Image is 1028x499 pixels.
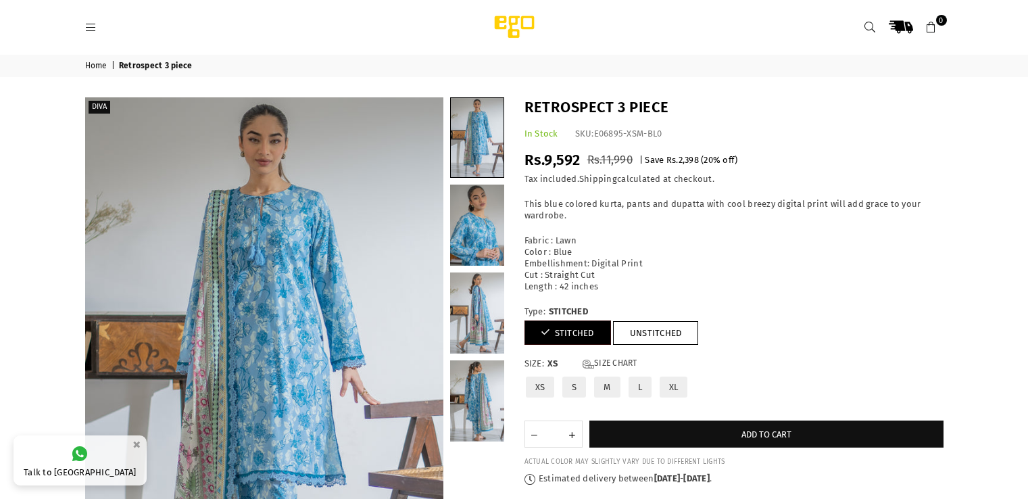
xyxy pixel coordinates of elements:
[666,155,699,165] span: Rs.2,398
[589,421,944,448] button: Add to cart
[936,15,947,26] span: 0
[593,375,621,399] label: M
[128,433,145,456] button: ×
[627,375,653,399] label: L
[89,101,110,114] label: Diva
[524,421,583,448] quantity-input: Quantity
[613,321,699,345] a: UNSTITCHED
[583,358,637,370] a: Size Chart
[524,375,556,399] label: XS
[919,15,944,39] a: 0
[645,155,664,165] span: Save
[587,153,633,167] span: Rs.11,990
[524,458,944,467] div: ACTUAL COLOR MAY SLIGHTLY VARY DUE TO DIFFERENT LIGHTS
[524,151,581,169] span: Rs.9,592
[741,429,791,439] span: Add to cart
[524,174,944,185] div: Tax included. calculated at checkout.
[524,473,944,485] p: Estimated delivery between - .
[639,155,643,165] span: |
[654,473,681,483] time: [DATE]
[119,61,195,72] span: Retrospect 3 piece
[858,15,883,39] a: Search
[594,128,662,139] span: E06895-XSM-BL0
[524,358,944,370] label: Size:
[524,199,944,222] p: This blue colored kurta, pants and dupatta with cool breezy digital print will add grace to your ...
[79,22,103,32] a: Menu
[561,375,587,399] label: S
[778,407,1014,485] iframe: webpush-onsite
[457,14,572,41] img: Ego
[112,61,117,72] span: |
[75,55,954,77] nav: breadcrumbs
[549,306,588,318] span: STITCHED
[547,358,574,370] span: XS
[85,61,109,72] a: Home
[575,128,662,140] div: SKU:
[524,235,944,292] p: Fabric : Lawn Color : Blue Embellishment: Digital Print Cut : Straight Cut Length : 42 inches
[524,320,611,345] a: STITCHED
[701,155,737,165] span: ( % off)
[14,435,147,485] a: Talk to [GEOGRAPHIC_DATA]
[658,375,689,399] label: XL
[524,128,558,139] span: In Stock
[524,306,944,318] label: Type:
[524,97,944,118] h1: Retrospect 3 piece
[683,473,710,483] time: [DATE]
[704,155,713,165] span: 20
[579,174,617,185] a: Shipping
